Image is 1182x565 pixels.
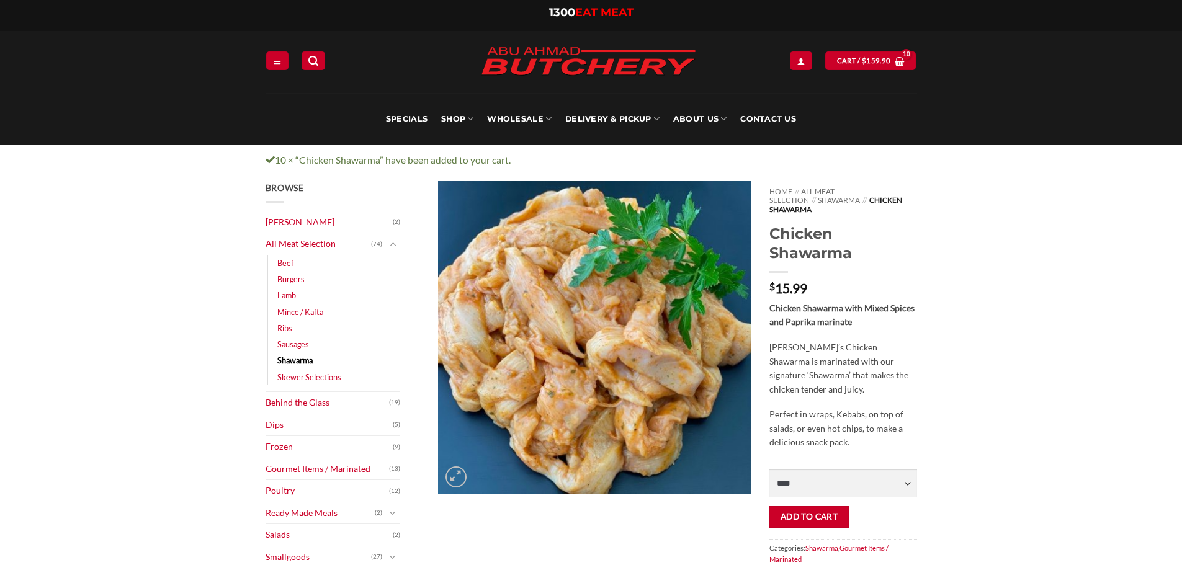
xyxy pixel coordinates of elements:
[277,336,309,352] a: Sausages
[862,56,890,65] bdi: 159.90
[277,255,293,271] a: Beef
[549,6,634,19] a: 1300EAT MEAT
[393,416,400,434] span: (5)
[769,340,916,396] p: [PERSON_NAME]’s Chicken Shawarma is marinated with our signature ‘Shawarma’ that makes the chicke...
[277,304,323,320] a: Mince / Kafta
[769,195,902,213] span: Chicken Shawarma
[393,526,400,545] span: (2)
[862,55,866,66] span: $
[441,93,473,145] a: SHOP
[769,187,792,196] a: Home
[389,482,400,500] span: (12)
[266,211,393,233] a: [PERSON_NAME]
[825,51,916,69] a: View cart
[769,224,916,262] h1: Chicken Shawarma
[837,55,891,66] span: Cart /
[769,506,848,528] button: Add to cart
[805,544,838,552] a: Shawarma
[470,38,706,86] img: Abu Ahmad Butchery
[1105,487,1182,546] iframe: chat widget
[790,51,812,69] a: Login
[812,195,816,205] span: //
[487,93,552,145] a: Wholesale
[740,93,796,145] a: Contact Us
[393,438,400,456] span: (9)
[389,460,400,478] span: (13)
[565,93,660,145] a: Delivery & Pickup
[445,466,467,487] a: Zoom
[371,235,382,254] span: (74)
[266,51,289,69] a: Menu
[266,392,390,414] a: Behind the Glass
[385,238,400,251] button: Toggle
[266,480,390,502] a: Poultry
[277,287,296,303] a: Lamb
[266,458,390,480] a: Gourmet Items / Marinated
[389,393,400,412] span: (19)
[375,504,382,522] span: (2)
[266,414,393,436] a: Dips
[769,187,835,205] a: All Meat Selection
[818,195,860,205] a: Shawarma
[769,280,807,296] bdi: 15.99
[266,524,393,546] a: Salads
[673,93,727,145] a: About Us
[266,502,375,524] a: Ready Made Meals
[266,182,304,193] span: Browse
[386,93,428,145] a: Specials
[266,233,372,255] a: All Meat Selection
[277,320,292,336] a: Ribs
[795,187,799,196] span: //
[862,195,867,205] span: //
[769,407,916,450] p: Perfect in wraps, Kebabs, on top of salads, or even hot chips, to make a delicious snack pack.
[277,369,341,385] a: Skewer Selections
[393,213,400,231] span: (2)
[385,506,400,520] button: Toggle
[277,271,305,287] a: Burgers
[277,352,313,368] a: Shawarma
[769,303,915,327] strong: Chicken Shawarma with Mixed Spices and Paprika marinate
[575,6,634,19] span: EAT MEAT
[769,282,775,291] span: $
[438,181,751,494] img: Chicken Shawarma
[266,436,393,458] a: Frozen
[256,153,926,168] div: 10 × “Chicken Shawarma” have been added to your cart.
[385,550,400,564] button: Toggle
[302,51,325,69] a: Search
[549,6,575,19] span: 1300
